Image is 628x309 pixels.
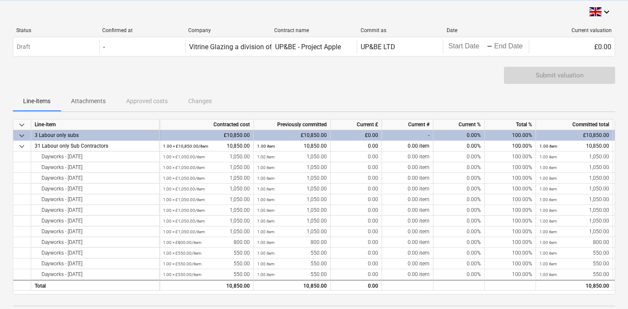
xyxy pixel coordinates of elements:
span: keyboard_arrow_down [17,120,27,130]
small: 1.00 item [257,229,275,234]
small: 1.00 item [539,261,557,266]
small: 1.00 item [539,272,557,277]
div: 0.00% [433,130,485,141]
div: 0.00 item [382,205,433,216]
div: 100.00% [485,237,536,248]
div: Dayworks - [DATE] [35,258,156,269]
div: 0.00% [433,226,485,237]
p: Line-items [23,97,50,106]
div: 100.00% [485,269,536,280]
div: 10,850.00 [539,141,609,152]
div: Current % [433,119,485,130]
div: 1,050.00 [257,216,327,226]
div: Dayworks - [DATE] [35,237,156,248]
div: 1,050.00 [163,226,250,237]
small: 1.00 × £1,050.00 / item [163,197,205,202]
div: 800.00 [163,237,250,248]
div: Dayworks - [DATE] [35,194,156,205]
div: 0.00 [331,237,382,248]
div: Total [31,280,160,291]
div: Status [16,27,95,33]
div: 0.00 item [382,248,433,258]
div: 100.00% [485,248,536,258]
div: Dayworks - [DATE] [35,184,156,194]
div: 1,050.00 [163,184,250,194]
div: 0.00 item [382,173,433,184]
div: 0.00 item [382,152,433,162]
div: 550.00 [163,248,250,258]
div: - [487,44,492,49]
div: 550.00 [257,258,327,269]
small: 1.00 × £1,050.00 / item [163,208,205,213]
div: 1,050.00 [163,162,250,173]
div: 100.00% [485,184,536,194]
div: Commit as [361,27,440,33]
div: 10,850.00 [163,141,250,152]
div: 1,050.00 [257,226,327,237]
div: 0.00 item [382,237,433,248]
small: 1.00 item [539,176,557,181]
div: 550.00 [163,269,250,280]
small: 1.00 item [539,197,557,202]
div: 0.00% [433,237,485,248]
div: 1,050.00 [539,216,609,226]
div: 1,050.00 [257,162,327,173]
small: 1.00 × £550.00 / item [163,261,201,266]
div: 1,050.00 [257,173,327,184]
div: 550.00 [539,248,609,258]
div: 0.00% [433,258,485,269]
small: 1.00 item [257,219,275,223]
div: 10,850.00 [536,280,613,291]
div: Contract name [274,27,353,33]
div: 0.00 [331,184,382,194]
div: 1,050.00 [163,194,250,205]
small: 1.00 item [539,240,557,245]
div: 100.00% [485,173,536,184]
small: 1.00 item [539,208,557,213]
div: £0.00 [331,130,382,141]
small: 1.00 × £1,050.00 / item [163,219,205,223]
small: 1.00 item [257,272,275,277]
div: 0.00 item [382,258,433,269]
div: 1,050.00 [257,184,327,194]
p: Draft [17,42,30,51]
small: 1.00 item [539,187,557,191]
i: keyboard_arrow_down [601,7,612,17]
div: 800.00 [257,237,327,248]
div: 1,050.00 [257,205,327,216]
div: 0.00 [331,152,382,162]
div: Dayworks - [DATE] [35,205,156,216]
div: 1,050.00 [163,216,250,226]
div: 0.00 [331,216,382,226]
div: 1,050.00 [539,194,609,205]
div: 0.00 [331,269,382,280]
div: 0.00 item [382,141,433,152]
div: 0.00 item [382,269,433,280]
div: 10,850.00 [257,281,327,291]
small: 1.00 × £1,050.00 / item [163,154,205,159]
small: 1.00 item [257,197,275,202]
div: 0.00% [433,194,485,205]
small: 1.00 × £1,050.00 / item [163,229,205,234]
div: Dayworks - [DATE] [35,152,156,162]
div: 0.00 [331,258,382,269]
div: 0.00 [331,162,382,173]
small: 1.00 item [257,208,275,213]
div: 100.00% [485,162,536,173]
div: 1,050.00 [539,205,609,216]
div: 1,050.00 [539,173,609,184]
div: 3 Labour only subs [35,130,156,141]
small: 1.00 item [257,240,275,245]
div: 0.00 item [382,194,433,205]
small: 1.00 item [257,187,275,191]
div: Company [188,27,267,33]
div: 0.00% [433,205,485,216]
div: 1,050.00 [539,184,609,194]
span: keyboard_arrow_down [17,141,27,152]
div: £10,850.00 [536,130,613,141]
small: 1.00 × £1,050.00 / item [163,176,205,181]
div: 0.00% [433,141,485,152]
div: 100.00% [485,226,536,237]
small: 1.00 × £10,850.00 / item [163,144,208,149]
div: Vitrine Glazing a division of Fiducia Interiors Ltd [189,43,334,51]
